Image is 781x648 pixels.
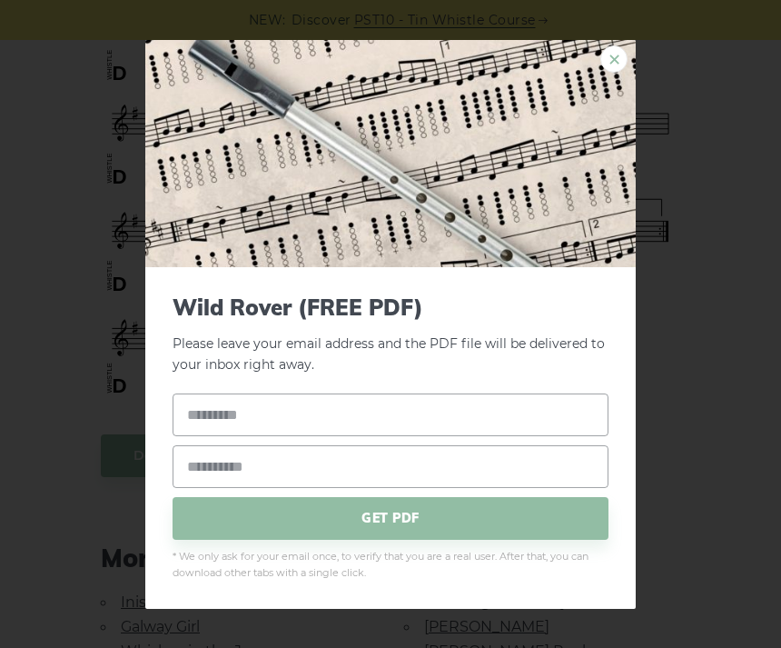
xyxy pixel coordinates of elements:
[173,294,608,374] p: Please leave your email address and the PDF file will be delivered to your inbox right away.
[600,45,628,72] a: ×
[145,39,636,266] img: Tin Whistle Tab Preview
[173,497,608,540] span: GET PDF
[173,294,608,320] span: Wild Rover (FREE PDF)
[173,549,608,582] span: * We only ask for your email once, to verify that you are a real user. After that, you can downlo...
